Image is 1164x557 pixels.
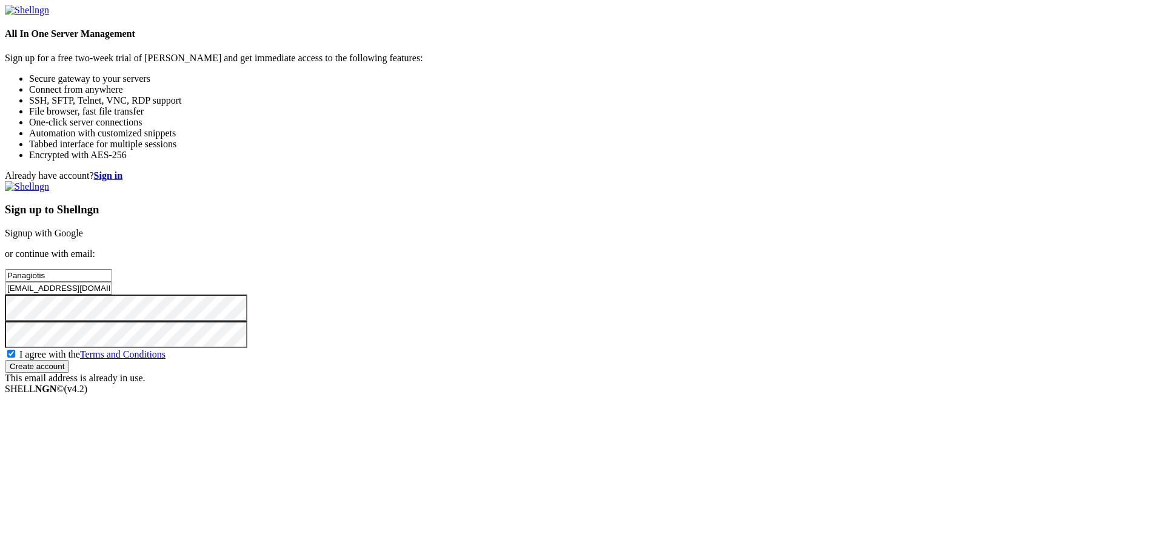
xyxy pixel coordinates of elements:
li: Encrypted with AES-256 [29,150,1159,161]
a: Terms and Conditions [80,349,166,359]
li: Automation with customized snippets [29,128,1159,139]
a: Signup with Google [5,228,83,238]
li: Tabbed interface for multiple sessions [29,139,1159,150]
h4: All In One Server Management [5,28,1159,39]
li: One-click server connections [29,117,1159,128]
p: or continue with email: [5,248,1159,259]
span: 4.2.0 [64,384,88,394]
b: NGN [35,384,57,394]
img: Shellngn [5,181,49,192]
span: SHELL © [5,384,87,394]
li: File browser, fast file transfer [29,106,1159,117]
input: Create account [5,360,69,373]
div: Already have account? [5,170,1159,181]
h3: Sign up to Shellngn [5,203,1159,216]
li: SSH, SFTP, Telnet, VNC, RDP support [29,95,1159,106]
input: Full name [5,269,112,282]
input: Email address [5,282,112,295]
li: Secure gateway to your servers [29,73,1159,84]
div: This email address is already in use. [5,373,1159,384]
span: I agree with the [19,349,166,359]
li: Connect from anywhere [29,84,1159,95]
img: Shellngn [5,5,49,16]
p: Sign up for a free two-week trial of [PERSON_NAME] and get immediate access to the following feat... [5,53,1159,64]
input: I agree with theTerms and Conditions [7,350,15,358]
a: Sign in [94,170,123,181]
